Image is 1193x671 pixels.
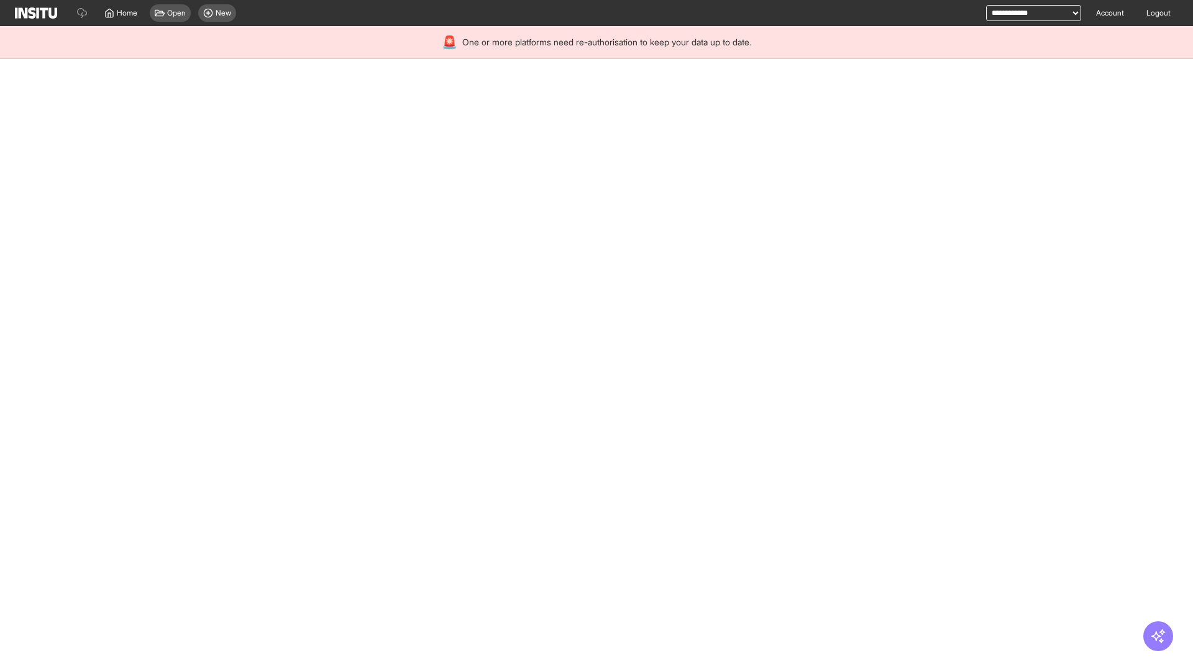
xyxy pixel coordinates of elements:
[117,8,137,18] span: Home
[15,7,57,19] img: Logo
[462,36,751,48] span: One or more platforms need re-authorisation to keep your data up to date.
[216,8,231,18] span: New
[167,8,186,18] span: Open
[442,34,457,51] div: 🚨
